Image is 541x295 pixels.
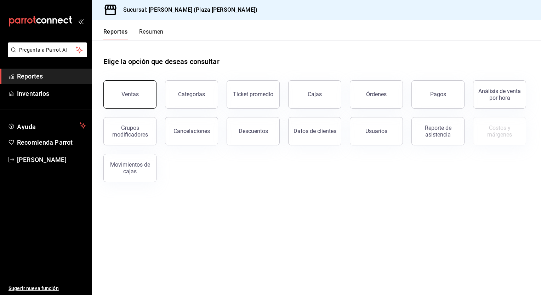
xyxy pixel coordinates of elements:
span: [PERSON_NAME] [17,155,86,164]
span: Sugerir nueva función [8,285,86,292]
span: Ayuda [17,121,77,130]
button: Reportes [103,28,128,40]
button: Descuentos [227,117,280,145]
button: Pregunta a Parrot AI [8,42,87,57]
button: Contrata inventarios para ver este reporte [473,117,526,145]
span: Reportes [17,71,86,81]
a: Pregunta a Parrot AI [5,51,87,59]
div: Ventas [121,91,139,98]
button: Órdenes [350,80,403,109]
button: Cancelaciones [165,117,218,145]
h3: Sucursal: [PERSON_NAME] (Plaza [PERSON_NAME]) [118,6,257,14]
div: Ticket promedio [233,91,273,98]
button: Pagos [411,80,465,109]
h1: Elige la opción que deseas consultar [103,56,220,67]
button: Datos de clientes [288,117,341,145]
button: Reporte de asistencia [411,117,465,145]
button: Resumen [139,28,164,40]
div: Categorías [178,91,205,98]
button: Análisis de venta por hora [473,80,526,109]
span: Pregunta a Parrot AI [19,46,76,54]
button: Ticket promedio [227,80,280,109]
div: Órdenes [366,91,387,98]
div: Pagos [430,91,446,98]
div: Usuarios [365,128,387,134]
span: Inventarios [17,89,86,98]
div: Reporte de asistencia [416,125,460,138]
button: Usuarios [350,117,403,145]
button: Movimientos de cajas [103,154,156,182]
div: Movimientos de cajas [108,161,152,175]
div: Análisis de venta por hora [478,88,522,101]
button: open_drawer_menu [78,18,84,24]
a: Cajas [288,80,341,109]
div: Descuentos [239,128,268,134]
span: Recomienda Parrot [17,138,86,147]
button: Categorías [165,80,218,109]
div: Costos y márgenes [478,125,522,138]
div: Cajas [308,90,322,99]
div: Datos de clientes [294,128,336,134]
div: Cancelaciones [173,128,210,134]
div: navigation tabs [103,28,164,40]
button: Ventas [103,80,156,109]
button: Grupos modificadores [103,117,156,145]
div: Grupos modificadores [108,125,152,138]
